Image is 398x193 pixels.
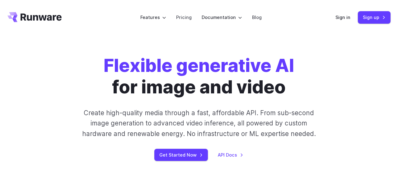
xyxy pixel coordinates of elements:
h1: for image and video [104,55,294,98]
label: Documentation [202,14,242,21]
strong: Flexible generative AI [104,54,294,76]
a: Get Started Now [154,149,208,161]
a: API Docs [218,151,243,158]
a: Blog [252,14,262,21]
a: Pricing [176,14,192,21]
a: Go to / [7,12,62,22]
p: Create high-quality media through a fast, affordable API. From sub-second image generation to adv... [77,108,322,139]
a: Sign up [358,11,391,23]
a: Sign in [335,14,350,21]
label: Features [140,14,166,21]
